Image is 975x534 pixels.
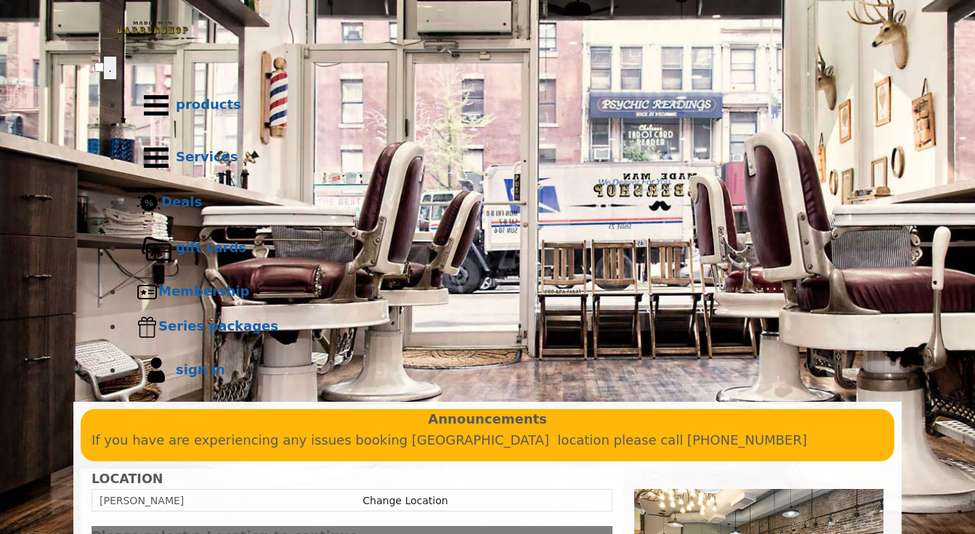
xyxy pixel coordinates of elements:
[124,344,881,397] a: sign insign in
[176,149,238,164] b: Services
[176,240,246,255] b: gift cards
[124,132,881,184] a: ServicesServices
[161,194,202,209] b: Deals
[124,310,881,344] a: Series packagesSeries packages
[137,351,176,390] img: sign in
[176,362,225,377] b: sign in
[104,57,116,79] button: menu toggle
[428,409,547,430] b: Announcements
[124,79,881,132] a: Productsproducts
[137,229,176,268] img: Gift cards
[124,184,881,222] a: DealsDeals
[124,275,881,310] a: MembershipMembership
[137,86,176,125] img: Products
[94,62,104,72] input: menu toggle
[94,8,211,54] img: Made Man Barbershop logo
[158,318,278,333] b: Series packages
[137,190,161,216] img: Deals
[108,60,112,75] span: .
[158,283,249,299] b: Membership
[137,316,158,338] img: Series packages
[124,222,881,275] a: Gift cardsgift cards
[100,495,184,506] span: [PERSON_NAME]
[176,97,241,112] b: products
[363,495,448,506] a: Change Location
[92,430,883,451] p: If you have are experiencing any issues booking [GEOGRAPHIC_DATA] location please call [PHONE_NUM...
[137,281,158,303] img: Membership
[137,138,176,177] img: Services
[92,472,163,486] b: LOCATION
